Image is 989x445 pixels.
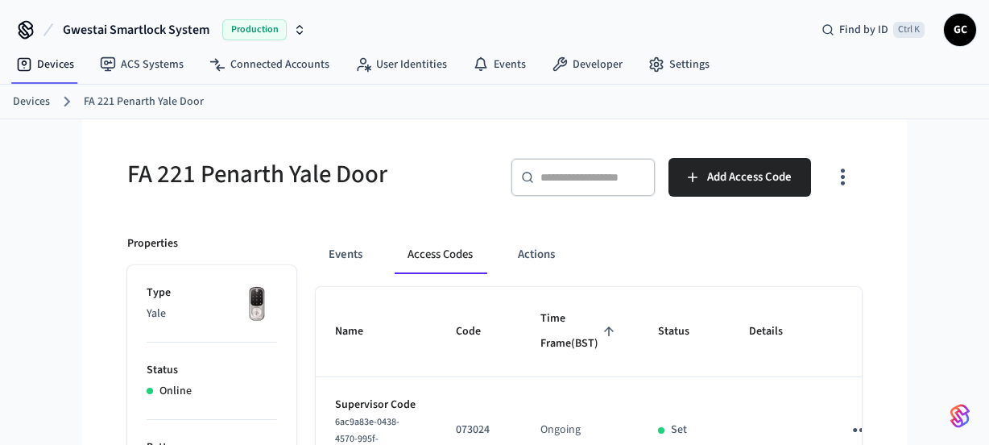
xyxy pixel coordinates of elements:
[707,167,792,188] span: Add Access Code
[335,397,417,414] p: Supervisor Code
[13,94,50,110] a: Devices
[84,94,204,110] a: FA 221 Penarth Yale Door
[671,422,687,439] p: Set
[456,319,502,344] span: Code
[946,15,975,44] span: GC
[316,235,375,274] button: Events
[335,319,384,344] span: Name
[395,235,486,274] button: Access Codes
[3,50,87,79] a: Devices
[222,19,287,40] span: Production
[539,50,635,79] a: Developer
[159,383,192,400] p: Online
[316,235,862,274] div: ant example
[87,50,197,79] a: ACS Systems
[658,319,710,344] span: Status
[127,235,178,252] p: Properties
[147,285,277,302] p: Type
[540,306,619,357] span: Time Frame(BST)
[505,235,568,274] button: Actions
[893,22,925,38] span: Ctrl K
[237,285,277,325] img: Yale Assure Touchscreen Wifi Smart Lock, Satin Nickel, Front
[456,422,502,439] p: 073024
[839,22,888,38] span: Find by ID
[809,15,937,44] div: Find by IDCtrl K
[944,14,976,46] button: GC
[668,158,811,197] button: Add Access Code
[342,50,460,79] a: User Identities
[749,319,804,344] span: Details
[635,50,722,79] a: Settings
[63,20,209,40] span: Gwestai Smartlock System
[950,403,970,429] img: SeamLogoGradient.69752ec5.svg
[147,306,277,322] p: Yale
[127,158,485,191] h5: FA 221 Penarth Yale Door
[147,362,277,379] p: Status
[460,50,539,79] a: Events
[197,50,342,79] a: Connected Accounts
